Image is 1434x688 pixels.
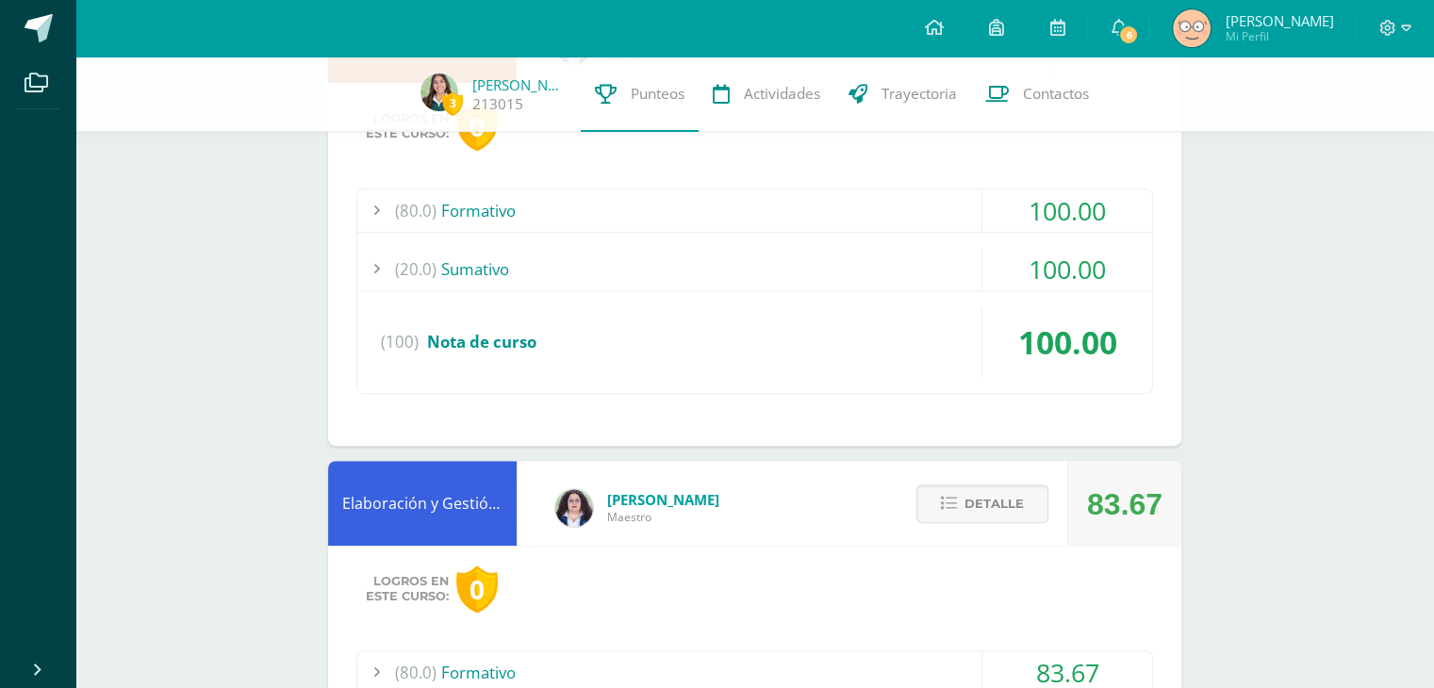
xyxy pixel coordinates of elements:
span: Punteos [631,84,684,104]
div: 0 [456,565,498,614]
img: df3cb98666e6427fce47a61e37c3f2bf.png [1173,9,1211,47]
button: Detalle [916,484,1048,523]
span: 3 [442,91,463,115]
span: Detalle [964,486,1024,521]
span: (80.0) [395,189,437,232]
div: Sumativo [357,248,1152,290]
a: 213015 [472,94,523,114]
a: Trayectoria [834,57,971,132]
a: Actividades [699,57,834,132]
span: (100) [381,306,419,378]
span: Mi Perfil [1225,28,1333,44]
span: Trayectoria [882,84,957,104]
a: Punteos [581,57,699,132]
img: ba02aa29de7e60e5f6614f4096ff8928.png [555,489,593,527]
span: Nota de curso [427,331,536,352]
div: Formativo [357,189,1152,232]
div: 100.00 [982,189,1152,232]
div: 83.67 [1087,462,1162,547]
span: Actividades [744,84,820,104]
img: ea6d7a569315e04fcb51966ee626d591.png [420,74,458,111]
span: Contactos [1023,84,1089,104]
span: [PERSON_NAME] [607,490,719,509]
div: Elaboración y Gestión de Proyectos [328,461,517,546]
div: 100.00 [982,306,1152,378]
span: Logros en este curso: [366,574,449,604]
div: 100.00 [982,248,1152,290]
span: Maestro [607,509,719,525]
a: Contactos [971,57,1103,132]
a: [PERSON_NAME] [472,75,567,94]
span: (20.0) [395,248,437,290]
span: 6 [1118,25,1139,45]
span: [PERSON_NAME] [1225,11,1333,30]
